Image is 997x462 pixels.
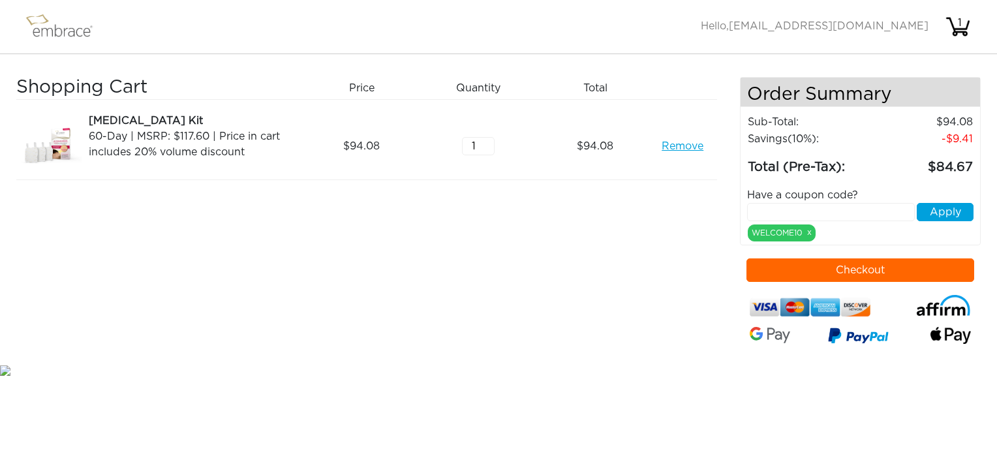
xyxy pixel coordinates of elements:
[748,224,816,241] div: WELCOME10
[747,131,872,147] td: Savings :
[872,131,974,147] td: 9.41
[343,138,380,154] span: 94.08
[828,324,889,349] img: paypal-v3.png
[930,327,971,344] img: fullApplePay.png
[577,138,613,154] span: 94.08
[747,114,872,131] td: Sub-Total:
[872,147,974,177] td: 84.67
[917,203,974,221] button: Apply
[16,113,82,179] img: 3dae449a-8dcd-11e7-960f-02e45ca4b85b.jpeg
[23,10,108,43] img: logo.png
[747,147,872,177] td: Total (Pre-Tax):
[701,21,928,31] span: Hello,
[542,77,658,99] div: Total
[662,138,703,154] a: Remove
[807,226,812,238] a: x
[788,134,816,144] span: (10%)
[16,77,298,99] h3: Shopping Cart
[945,21,971,31] a: 1
[750,327,790,343] img: Google-Pay-Logo.svg
[750,295,871,320] img: credit-cards.png
[89,113,298,129] div: [MEDICAL_DATA] Kit
[945,14,971,40] img: cart
[308,77,425,99] div: Price
[729,21,928,31] span: [EMAIL_ADDRESS][DOMAIN_NAME]
[746,258,975,282] button: Checkout
[916,295,971,316] img: affirm-logo.svg
[872,114,974,131] td: 94.08
[89,129,298,160] div: 60-Day | MSRP: $117.60 | Price in cart includes 20% volume discount
[456,80,500,96] span: Quantity
[741,78,981,107] h4: Order Summary
[737,187,984,203] div: Have a coupon code?
[947,15,973,31] div: 1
